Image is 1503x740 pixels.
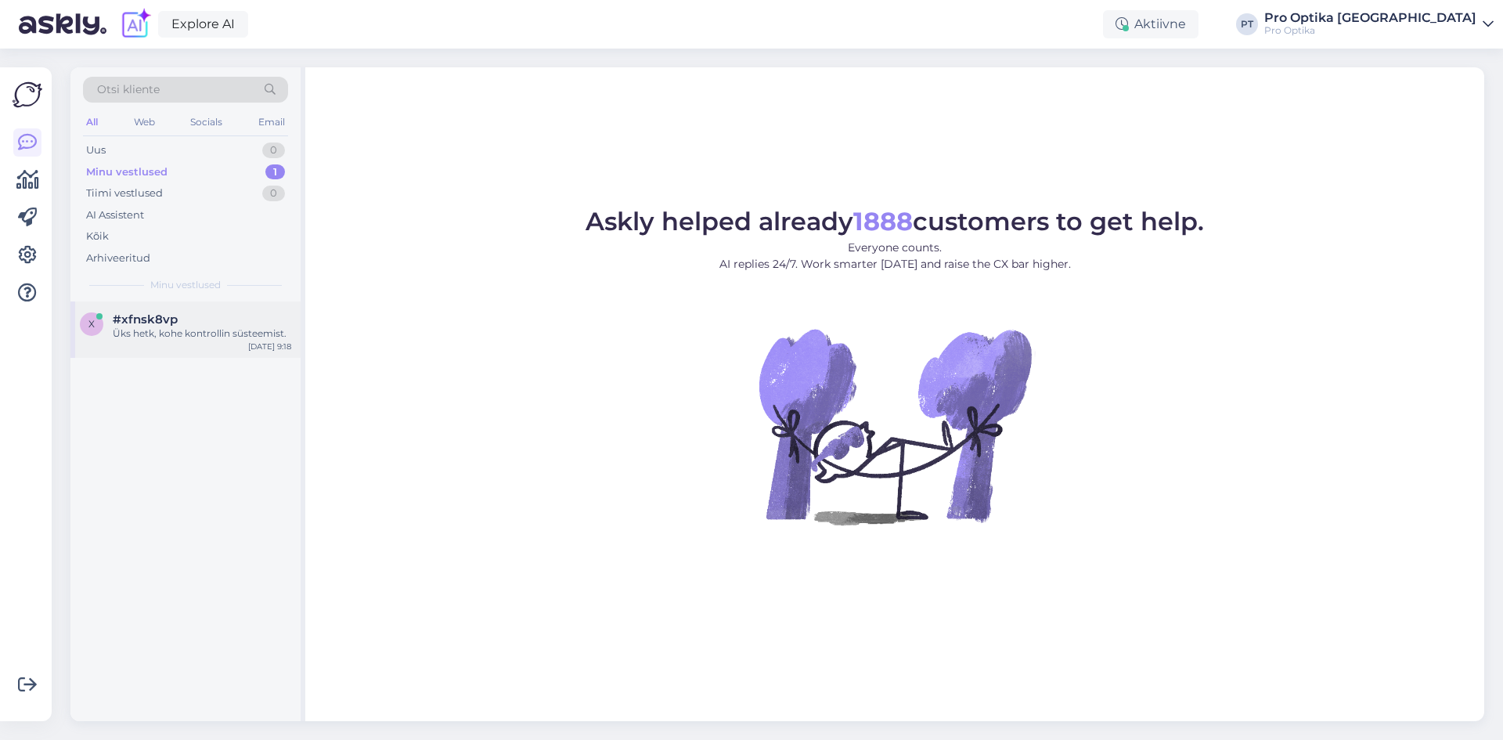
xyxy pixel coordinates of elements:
[13,80,42,110] img: Askly Logo
[754,285,1036,567] img: No Chat active
[1236,13,1258,35] div: PT
[86,208,144,223] div: AI Assistent
[86,164,168,180] div: Minu vestlused
[113,327,291,341] div: Üks hetk, kohe kontrollin süsteemist.
[265,164,285,180] div: 1
[113,312,178,327] span: #xfnsk8vp
[1264,12,1476,24] div: Pro Optika [GEOGRAPHIC_DATA]
[853,206,913,236] b: 1888
[86,143,106,158] div: Uus
[158,11,248,38] a: Explore AI
[86,229,109,244] div: Kõik
[150,278,221,292] span: Minu vestlused
[248,341,291,352] div: [DATE] 9:18
[83,112,101,132] div: All
[1103,10,1198,38] div: Aktiivne
[1264,12,1494,37] a: Pro Optika [GEOGRAPHIC_DATA]Pro Optika
[187,112,225,132] div: Socials
[119,8,152,41] img: explore-ai
[97,81,160,98] span: Otsi kliente
[255,112,288,132] div: Email
[131,112,158,132] div: Web
[586,240,1204,273] p: Everyone counts. AI replies 24/7. Work smarter [DATE] and raise the CX bar higher.
[262,143,285,158] div: 0
[86,186,163,201] div: Tiimi vestlused
[1264,24,1476,37] div: Pro Optika
[586,206,1204,236] span: Askly helped already customers to get help.
[86,251,150,266] div: Arhiveeritud
[88,318,95,330] span: x
[262,186,285,201] div: 0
